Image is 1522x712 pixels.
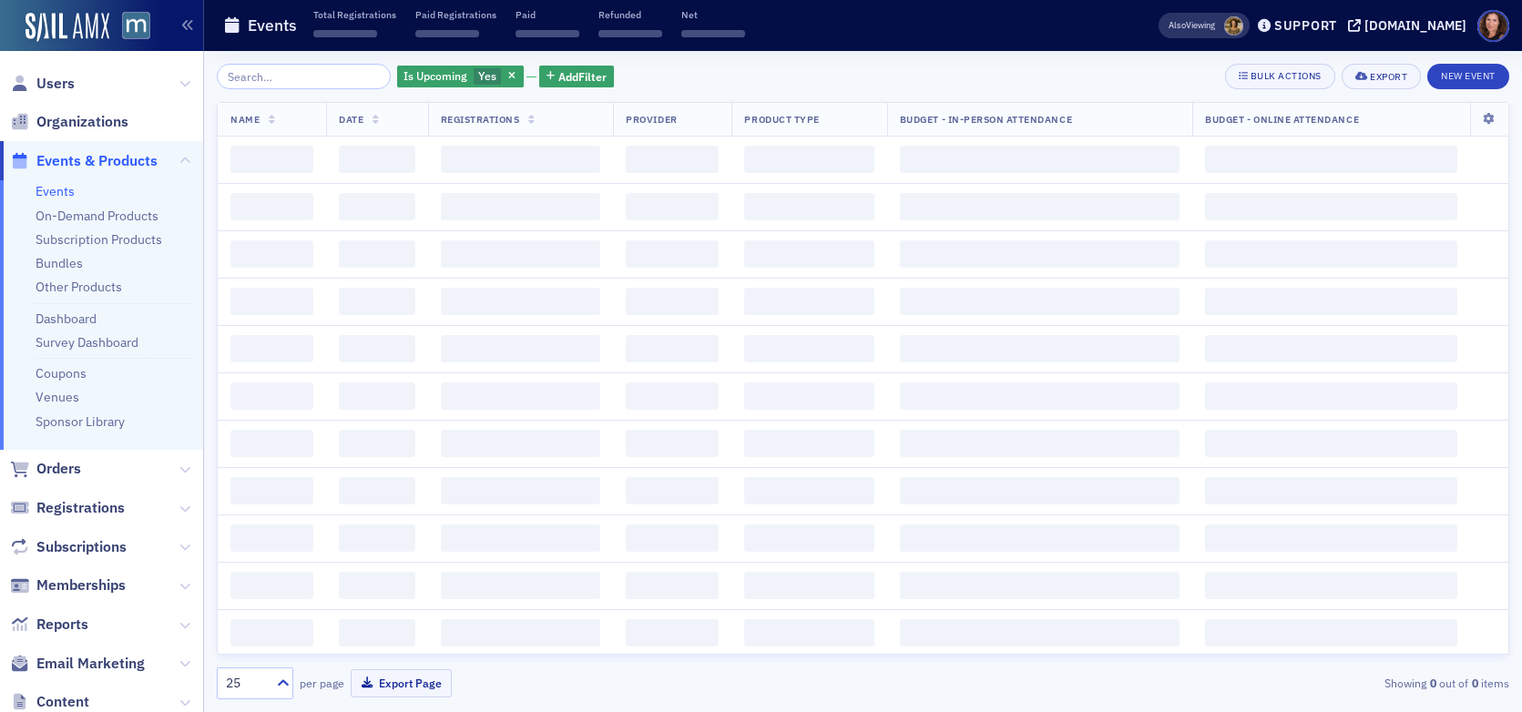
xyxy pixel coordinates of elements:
[900,382,1180,410] span: ‌
[339,288,414,315] span: ‌
[441,288,601,315] span: ‌
[681,30,745,37] span: ‌
[339,619,414,646] span: ‌
[626,477,719,504] span: ‌
[626,619,719,646] span: ‌
[1370,72,1407,82] div: Export
[1348,19,1473,32] button: [DOMAIN_NAME]
[441,335,601,362] span: ‌
[900,146,1180,173] span: ‌
[1251,71,1322,81] div: Bulk Actions
[36,151,158,171] span: Events & Products
[339,572,414,599] span: ‌
[10,498,125,518] a: Registrations
[744,619,873,646] span: ‌
[626,430,719,457] span: ‌
[558,68,607,85] span: Add Filter
[744,288,873,315] span: ‌
[626,335,719,362] span: ‌
[248,15,297,36] h1: Events
[744,335,873,362] span: ‌
[339,382,414,410] span: ‌
[900,113,1072,126] span: Budget - In-Person Attendance
[415,8,496,21] p: Paid Registrations
[36,459,81,479] span: Orders
[36,310,97,327] a: Dashboard
[36,692,89,712] span: Content
[1205,477,1457,504] span: ‌
[626,382,719,410] span: ‌
[744,382,873,410] span: ‌
[1205,335,1457,362] span: ‌
[626,524,719,552] span: ‌
[626,288,719,315] span: ‌
[36,279,122,295] a: Other Products
[226,674,266,693] div: 25
[36,413,125,430] a: Sponsor Library
[900,240,1180,268] span: ‌
[10,151,158,171] a: Events & Products
[36,615,88,635] span: Reports
[516,30,579,37] span: ‌
[1205,288,1457,315] span: ‌
[230,335,313,362] span: ‌
[681,8,745,21] p: Net
[744,572,873,599] span: ‌
[539,66,614,88] button: AddFilter
[478,68,496,83] span: Yes
[1205,382,1457,410] span: ‌
[441,524,601,552] span: ‌
[744,240,873,268] span: ‌
[1205,619,1457,646] span: ‌
[744,524,873,552] span: ‌
[744,146,873,173] span: ‌
[10,112,128,132] a: Organizations
[441,430,601,457] span: ‌
[900,572,1180,599] span: ‌
[1342,64,1421,89] button: Export
[10,575,126,595] a: Memberships
[122,12,150,40] img: SailAMX
[441,113,520,126] span: Registrations
[339,146,414,173] span: ‌
[1091,675,1509,691] div: Showing out of items
[1426,675,1439,691] strong: 0
[441,572,601,599] span: ‌
[516,8,579,21] p: Paid
[230,619,313,646] span: ‌
[36,74,75,94] span: Users
[339,477,414,504] span: ‌
[109,12,150,43] a: View Homepage
[1427,66,1509,83] a: New Event
[1427,64,1509,89] button: New Event
[441,146,601,173] span: ‌
[36,183,75,199] a: Events
[36,208,158,224] a: On-Demand Products
[339,113,363,126] span: Date
[230,430,313,457] span: ‌
[230,382,313,410] span: ‌
[1205,240,1457,268] span: ‌
[10,537,127,557] a: Subscriptions
[441,382,601,410] span: ‌
[339,430,414,457] span: ‌
[900,619,1180,646] span: ‌
[10,692,89,712] a: Content
[230,288,313,315] span: ‌
[1205,146,1457,173] span: ‌
[626,240,719,268] span: ‌
[313,30,377,37] span: ‌
[1205,113,1359,126] span: Budget - Online Attendance
[397,66,524,88] div: Yes
[10,654,145,674] a: Email Marketing
[1169,19,1215,32] span: Viewing
[626,113,677,126] span: Provider
[598,30,662,37] span: ‌
[36,334,138,351] a: Survey Dashboard
[26,13,109,42] img: SailAMX
[36,231,162,248] a: Subscription Products
[1477,10,1509,42] span: Profile
[313,8,396,21] p: Total Registrations
[900,477,1180,504] span: ‌
[900,193,1180,220] span: ‌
